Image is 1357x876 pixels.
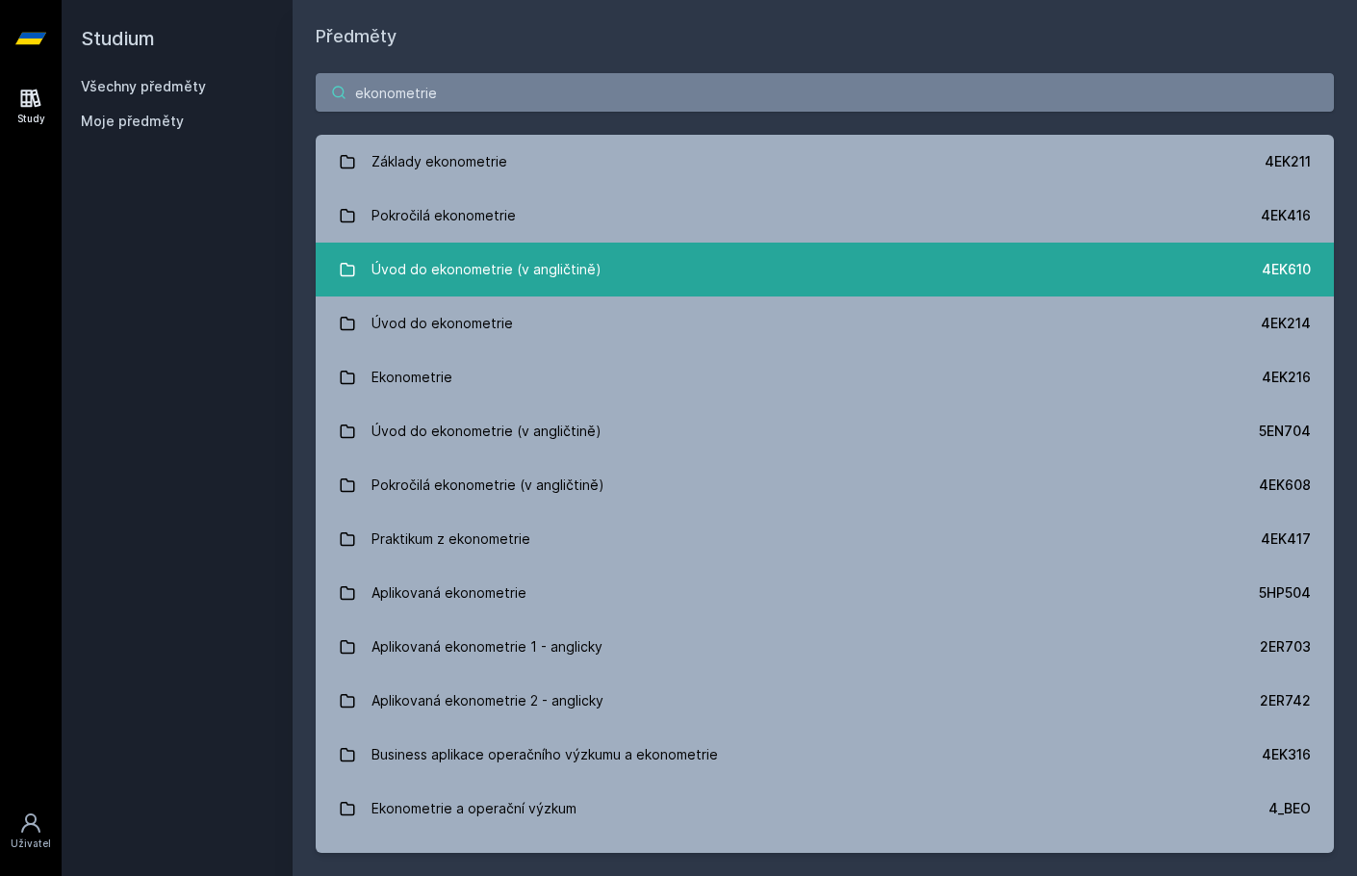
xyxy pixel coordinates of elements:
h1: Předměty [316,23,1334,50]
a: Ekonometrie a operační výzkum 4_BEO [316,782,1334,836]
div: Aplikovaná ekonometrie 1 - anglicky [371,628,602,666]
a: Všechny předměty [81,78,206,94]
div: 4EK417 [1261,529,1311,549]
a: Úvod do ekonometrie (v angličtině) 4EK610 [316,243,1334,296]
span: Moje předměty [81,112,184,131]
a: Úvod do ekonometrie 4EK214 [316,296,1334,350]
a: Aplikovaná ekonometrie 2 - anglicky 2ER742 [316,674,1334,728]
a: Základy ekonometrie 4EK211 [316,135,1334,189]
div: 2ER703 [1260,637,1311,657]
a: Úvod do ekonometrie (v angličtině) 5EN704 [316,404,1334,458]
input: Název nebo ident předmětu… [316,73,1334,112]
div: 4EK316 [1262,745,1311,764]
a: Uživatel [4,802,58,861]
div: 4EK608 [1259,476,1311,495]
div: Pokročilá ekonometrie [371,196,516,235]
div: Business aplikace operačního výzkumu a ekonometrie [371,735,718,774]
a: Pokročilá ekonometrie 4EK416 [316,189,1334,243]
div: 2ER742 [1260,691,1311,710]
div: 4EK216 [1262,368,1311,387]
div: 5EN704 [1259,422,1311,441]
a: Study [4,77,58,136]
a: Business aplikace operačního výzkumu a ekonometrie 4EK316 [316,728,1334,782]
div: Úvod do ekonometrie (v angličtině) [371,412,602,451]
a: Ekonometrie 4EK216 [316,350,1334,404]
div: 5HP504 [1259,583,1311,603]
a: Aplikovaná ekonometrie 5HP504 [316,566,1334,620]
div: Aplikovaná ekonometrie 2 - anglicky [371,682,603,720]
a: Pokročilá ekonometrie (v angličtině) 4EK608 [316,458,1334,512]
div: Úvod do ekonometrie (v angličtině) [371,250,602,289]
div: Uživatel [11,837,51,851]
div: 4EK214 [1261,314,1311,333]
div: Aplikovaná ekonometrie [371,574,526,612]
div: Pokročilá ekonometrie (v angličtině) [371,466,604,504]
div: Základy ekonometrie [371,142,507,181]
div: 4EK610 [1262,260,1311,279]
div: Ekonometrie [371,358,452,397]
div: Ekonometrie a operační výzkum [371,789,576,828]
div: 4_BEO [1268,799,1311,818]
a: Praktikum z ekonometrie 4EK417 [316,512,1334,566]
div: 4EK416 [1261,206,1311,225]
div: Úvod do ekonometrie [371,304,513,343]
a: Aplikovaná ekonometrie 1 - anglicky 2ER703 [316,620,1334,674]
div: 4EK211 [1265,152,1311,171]
div: Study [17,112,45,126]
div: Praktikum z ekonometrie [371,520,530,558]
